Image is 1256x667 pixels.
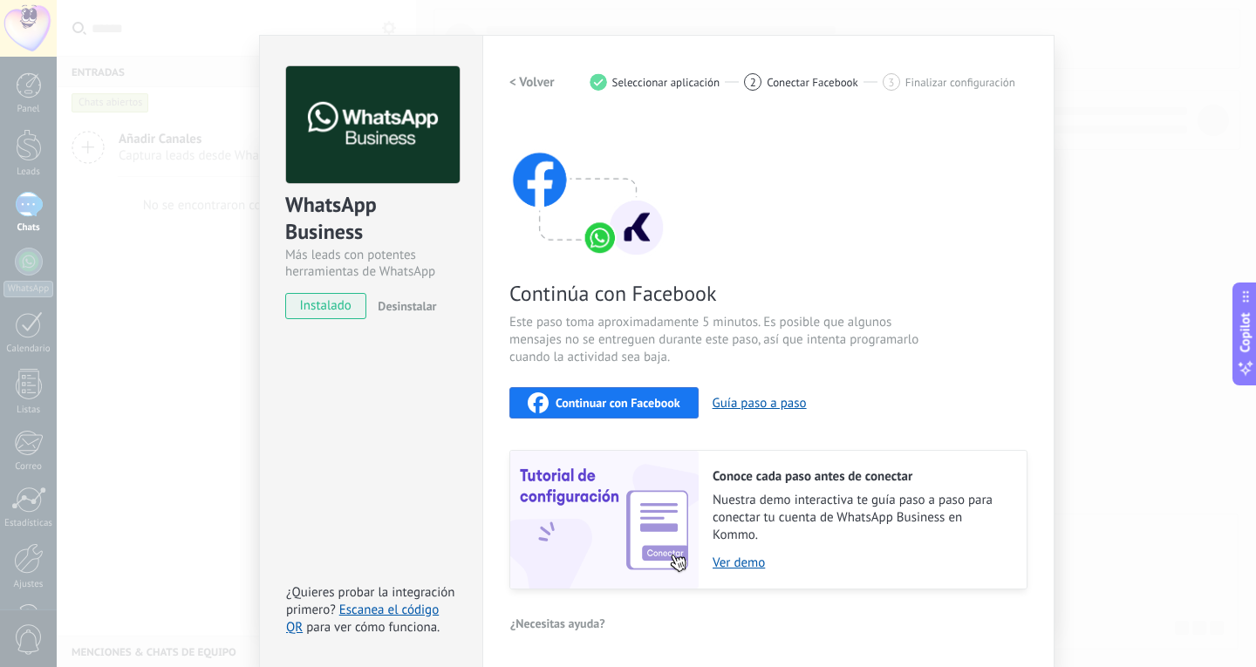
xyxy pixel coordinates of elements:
span: Continuar con Facebook [556,397,680,409]
button: Guía paso a paso [713,395,807,412]
span: Copilot [1237,312,1254,352]
div: Más leads con potentes herramientas de WhatsApp [285,247,457,280]
img: connect with facebook [509,119,666,258]
span: ¿Quieres probar la integración primero? [286,584,455,618]
span: Desinstalar [378,298,436,314]
span: Seleccionar aplicación [612,76,720,89]
h2: < Volver [509,74,555,91]
h2: Conoce cada paso antes de conectar [713,468,1009,485]
a: Escanea el código QR [286,602,439,636]
span: 2 [750,75,756,90]
button: ¿Necesitas ayuda? [509,610,606,636]
img: logo_main.png [286,66,460,184]
span: 3 [888,75,894,90]
div: WhatsApp Business [285,191,457,247]
a: Ver demo [713,555,1009,571]
span: instalado [286,293,365,319]
span: Continúa con Facebook [509,280,925,307]
button: Desinstalar [371,293,436,319]
span: ¿Necesitas ayuda? [510,617,605,630]
span: para ver cómo funciona. [306,619,440,636]
button: Continuar con Facebook [509,387,699,419]
span: Nuestra demo interactiva te guía paso a paso para conectar tu cuenta de WhatsApp Business en Kommo. [713,492,1009,544]
span: Conectar Facebook [767,76,858,89]
span: Este paso toma aproximadamente 5 minutos. Es posible que algunos mensajes no se entreguen durante... [509,314,925,366]
span: Finalizar configuración [905,76,1015,89]
button: < Volver [509,66,555,98]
